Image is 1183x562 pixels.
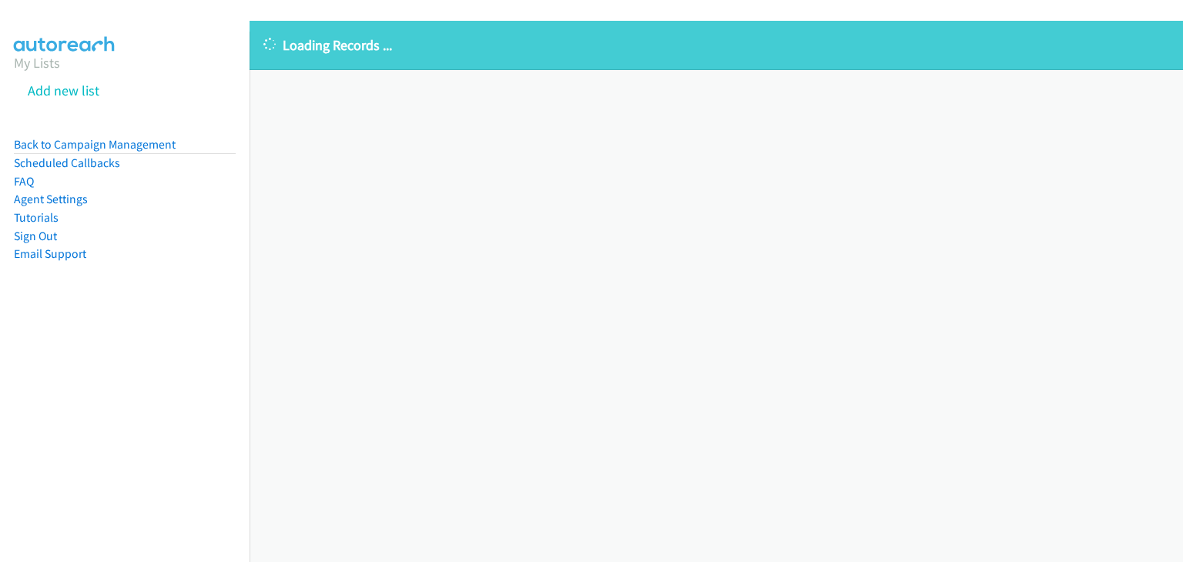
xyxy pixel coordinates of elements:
[14,137,176,152] a: Back to Campaign Management
[14,54,60,72] a: My Lists
[14,246,86,261] a: Email Support
[28,82,99,99] a: Add new list
[14,229,57,243] a: Sign Out
[263,35,1169,55] p: Loading Records ...
[14,192,88,206] a: Agent Settings
[14,210,59,225] a: Tutorials
[14,156,120,170] a: Scheduled Callbacks
[14,174,34,189] a: FAQ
